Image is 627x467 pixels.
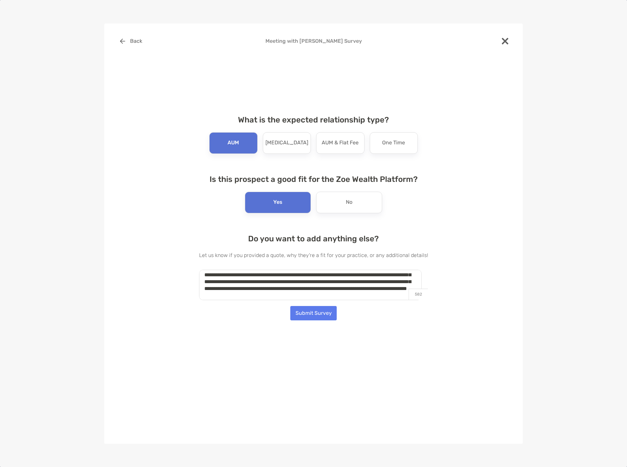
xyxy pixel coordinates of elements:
h4: Is this prospect a good fit for the Zoe Wealth Platform? [199,175,428,184]
button: Submit Survey [290,306,337,320]
p: AUM [228,138,239,148]
h4: What is the expected relationship type? [199,115,428,124]
p: No [346,197,352,208]
p: [MEDICAL_DATA] [265,138,308,148]
h4: Meeting with [PERSON_NAME] Survey [115,38,512,44]
p: Let us know if you provided a quote, why they're a fit for your practice, or any additional details! [199,251,428,259]
img: close modal [502,38,508,44]
p: 582 [409,289,428,300]
h4: Do you want to add anything else? [199,234,428,243]
p: Yes [273,197,282,208]
button: Back [115,34,147,48]
p: AUM & Flat Fee [322,138,359,148]
img: button icon [120,39,125,44]
p: One Time [382,138,405,148]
